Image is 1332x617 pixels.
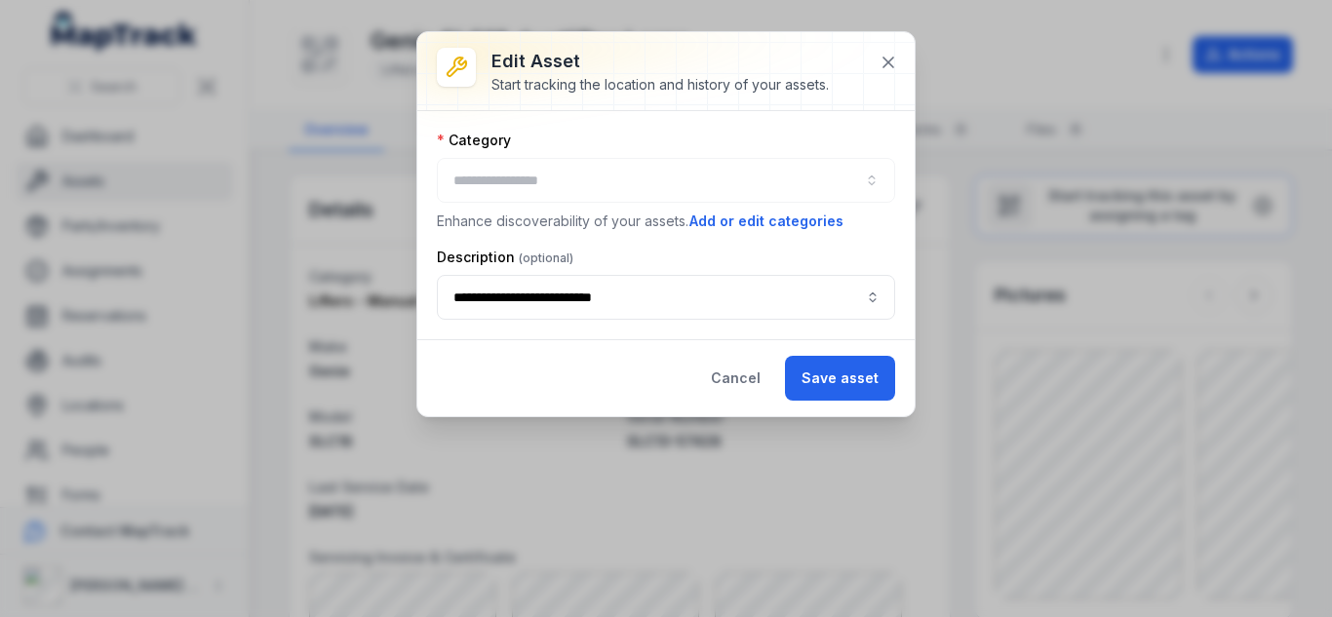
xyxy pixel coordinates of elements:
label: Category [437,131,511,150]
input: asset-edit:description-label [437,275,895,320]
button: Cancel [694,356,777,401]
div: Start tracking the location and history of your assets. [491,75,829,95]
p: Enhance discoverability of your assets. [437,211,895,232]
label: Description [437,248,573,267]
button: Add or edit categories [688,211,844,232]
h3: Edit asset [491,48,829,75]
button: Save asset [785,356,895,401]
